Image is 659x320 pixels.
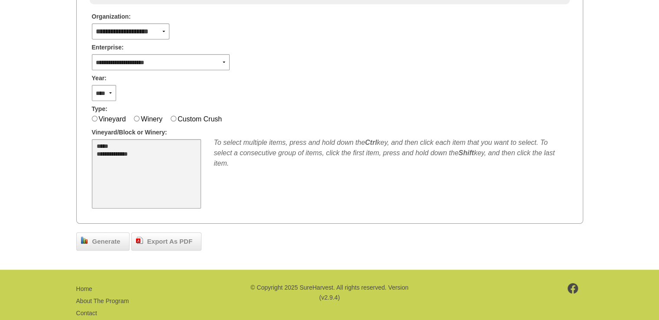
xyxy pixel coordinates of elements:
span: Year: [92,74,107,83]
label: Vineyard [99,115,126,123]
span: Export As PDF [143,237,197,247]
b: Shift [458,149,474,157]
p: © Copyright 2025 SureHarvest. All rights reserved. Version (v2.9.4) [249,283,409,302]
img: footer-facebook.png [568,283,578,294]
a: Export As PDF [131,232,201,251]
div: To select multiple items, press and hold down the key, and then click each item that you want to ... [214,137,568,169]
img: doc_pdf.png [136,237,143,244]
span: Generate [88,237,125,247]
span: Type: [92,104,107,114]
b: Ctrl [365,139,377,146]
a: Home [76,285,92,292]
img: chart_bar.png [81,237,88,244]
label: Winery [141,115,162,123]
label: Custom Crush [178,115,222,123]
a: Contact [76,310,97,317]
a: About The Program [76,297,129,304]
a: Generate [76,232,130,251]
span: Vineyard/Block or Winery: [92,128,167,137]
span: Enterprise: [92,43,124,52]
span: Organization: [92,12,131,21]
